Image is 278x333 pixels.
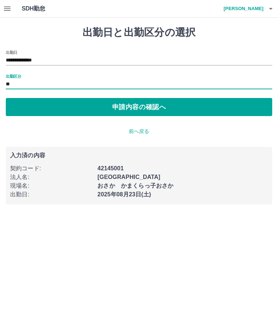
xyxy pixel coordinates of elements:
label: 出勤日 [6,50,17,55]
b: [GEOGRAPHIC_DATA] [97,174,160,180]
p: 法人名 : [10,173,93,182]
b: 2025年08月23日(土) [97,191,151,197]
p: 現場名 : [10,182,93,190]
h1: 出勤日と出勤区分の選択 [6,26,272,39]
b: おさか かまくらっ子おさか [97,183,173,189]
b: 42145001 [97,165,123,171]
p: 入力済の内容 [10,153,268,158]
label: 出勤区分 [6,73,21,79]
p: 出勤日 : [10,190,93,199]
p: 前へ戻る [6,128,272,135]
p: 契約コード : [10,164,93,173]
button: 申請内容の確認へ [6,98,272,116]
